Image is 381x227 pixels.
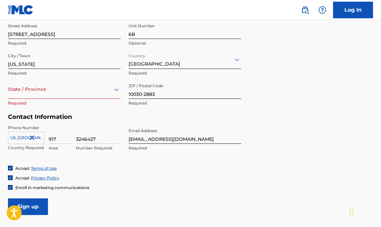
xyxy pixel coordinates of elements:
[129,49,145,59] label: Country
[301,6,309,14] img: search
[129,51,241,68] div: [GEOGRAPHIC_DATA]
[333,2,373,18] a: Log In
[8,145,45,151] p: Country Required
[31,166,57,171] a: Terms of Use
[15,185,89,190] span: Enroll in marketing communications
[8,198,48,215] input: Sign up
[8,113,241,121] h5: Contact Information
[8,100,121,106] p: Required
[15,175,30,180] span: Accept
[348,195,381,227] iframe: Chat Widget
[8,40,121,46] p: Required
[8,185,12,189] img: checkbox
[298,3,312,17] a: Public Search
[15,166,30,171] span: Accept
[129,145,241,151] p: Required
[8,70,121,76] p: Required
[350,202,354,222] div: Drag
[8,5,34,15] img: MLC Logo
[31,175,59,180] a: Privacy Policy
[316,3,329,17] div: Help
[76,145,119,151] p: Number Required
[8,176,12,180] img: checkbox
[8,166,12,170] img: checkbox
[49,145,72,151] p: Area
[129,100,241,106] p: Required
[129,70,241,76] p: Required
[318,6,326,14] img: help
[129,40,241,46] p: Optional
